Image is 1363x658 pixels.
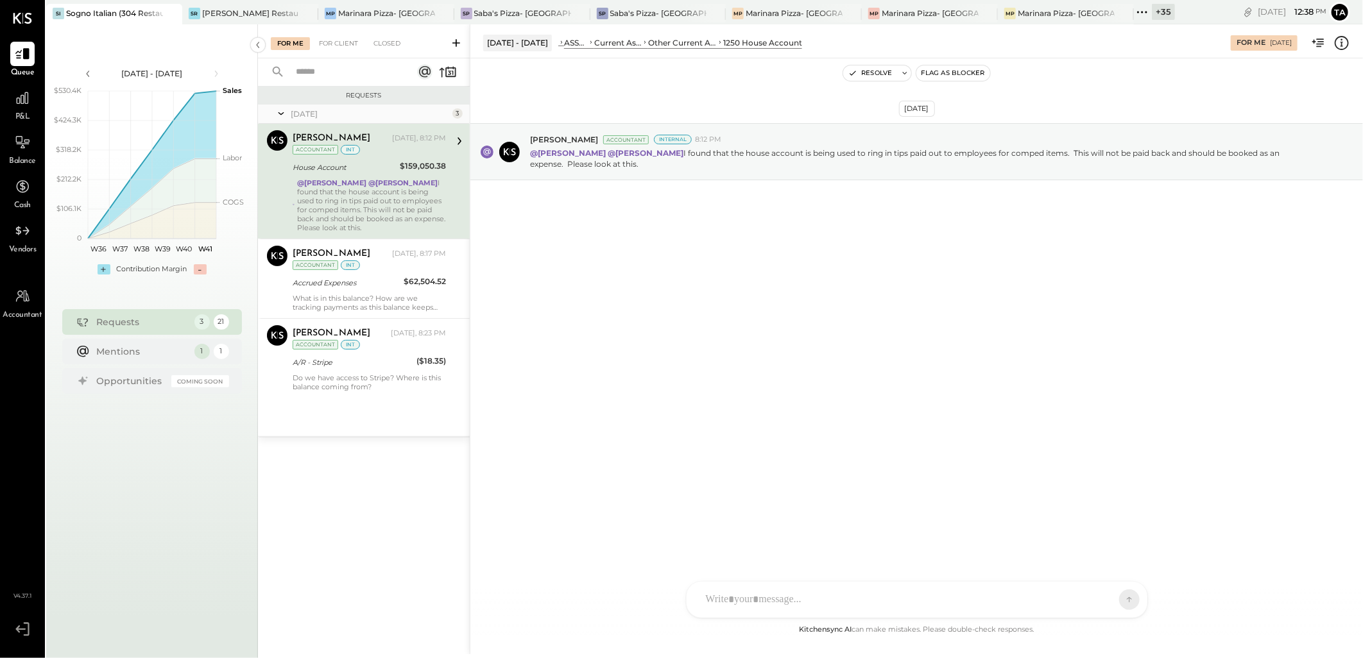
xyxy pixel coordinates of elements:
[654,135,692,144] div: Internal
[9,244,37,256] span: Vendors
[293,340,338,350] div: Accountant
[391,328,446,339] div: [DATE], 8:23 PM
[293,132,370,145] div: [PERSON_NAME]
[264,91,463,100] div: Requests
[3,310,42,321] span: Accountant
[723,37,802,48] div: 1250 House Account
[54,86,81,95] text: $530.4K
[194,344,210,359] div: 1
[1,174,44,212] a: Cash
[293,161,396,174] div: House Account
[293,327,370,340] div: [PERSON_NAME]
[1152,4,1175,20] div: + 35
[97,375,165,387] div: Opportunities
[1,219,44,256] a: Vendors
[1018,8,1115,19] div: Marinara Pizza- [GEOGRAPHIC_DATA]
[293,356,413,369] div: A/R - Stripe
[1237,38,1265,48] div: For Me
[133,244,149,253] text: W38
[530,134,598,145] span: [PERSON_NAME]
[56,145,81,154] text: $318.2K
[843,65,897,81] button: Resolve
[564,37,588,48] div: ASSETS
[1,42,44,79] a: Queue
[176,244,192,253] text: W40
[648,37,717,48] div: Other Current Assets
[313,37,364,50] div: For Client
[368,178,438,187] strong: @[PERSON_NAME]
[198,244,212,253] text: W41
[293,294,446,312] div: What is in this balance? How are we tracking payments as this balance keeps growing.
[868,8,880,19] div: MP
[367,37,407,50] div: Closed
[1,86,44,123] a: P&L
[97,316,188,328] div: Requests
[392,249,446,259] div: [DATE], 8:17 PM
[291,108,449,119] div: [DATE]
[461,8,472,19] div: SP
[56,204,81,213] text: $106.1K
[483,35,552,51] div: [DATE] - [DATE]
[56,174,81,183] text: $212.2K
[899,101,935,117] div: [DATE]
[117,264,187,274] div: Contribution Margin
[1330,2,1350,22] button: Ta
[746,8,843,19] div: Marinara Pizza- [GEOGRAPHIC_DATA].
[293,145,338,155] div: Accountant
[189,8,200,19] div: SR
[530,148,1312,169] p: I found that the house account is being used to ring in tips paid out to employees for comped ite...
[77,233,81,242] text: 0
[452,108,463,119] div: 3
[341,145,360,155] div: int
[223,86,242,95] text: Sales
[732,8,744,19] div: MP
[98,68,207,79] div: [DATE] - [DATE]
[594,37,642,48] div: Current Assets
[341,260,360,270] div: int
[214,314,229,330] div: 21
[11,67,35,79] span: Queue
[882,8,979,19] div: Marinara Pizza- [GEOGRAPHIC_DATA]
[1270,38,1292,47] div: [DATE]
[90,244,107,253] text: W36
[597,8,608,19] div: SP
[608,148,683,158] strong: @[PERSON_NAME]
[293,248,370,260] div: [PERSON_NAME]
[1,284,44,321] a: Accountant
[297,178,366,187] strong: @[PERSON_NAME]
[392,133,446,144] div: [DATE], 8:12 PM
[1004,8,1016,19] div: MP
[916,65,990,81] button: Flag as Blocker
[1,130,44,167] a: Balance
[1242,5,1255,19] div: copy link
[293,276,400,289] div: Accrued Expenses
[112,244,128,253] text: W37
[223,198,244,207] text: COGS
[325,8,336,19] div: MP
[194,264,207,274] div: -
[341,340,360,350] div: int
[214,344,229,359] div: 1
[338,8,435,19] div: Marinara Pizza- [GEOGRAPHIC_DATA]
[603,135,649,144] div: Accountant
[297,178,446,232] div: I found that the house account is being used to ring in tips paid out to employees for comped ite...
[66,8,163,19] div: Sogno Italian (304 Restaurant)
[223,154,242,163] text: Labor
[610,8,707,19] div: Saba's Pizza- [GEOGRAPHIC_DATA]
[194,314,210,330] div: 3
[474,8,571,19] div: Saba's Pizza- [GEOGRAPHIC_DATA]
[98,264,110,274] div: +
[400,160,446,173] div: $159,050.38
[695,135,721,145] span: 8:12 PM
[293,373,446,391] div: Do we have access to Stripe? Where is this balance coming from?
[54,115,81,124] text: $424.3K
[271,37,310,50] div: For Me
[1258,6,1326,18] div: [DATE]
[404,275,446,288] div: $62,504.52
[15,112,30,123] span: P&L
[293,260,338,270] div: Accountant
[171,375,229,387] div: Coming Soon
[9,156,36,167] span: Balance
[155,244,171,253] text: W39
[53,8,64,19] div: SI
